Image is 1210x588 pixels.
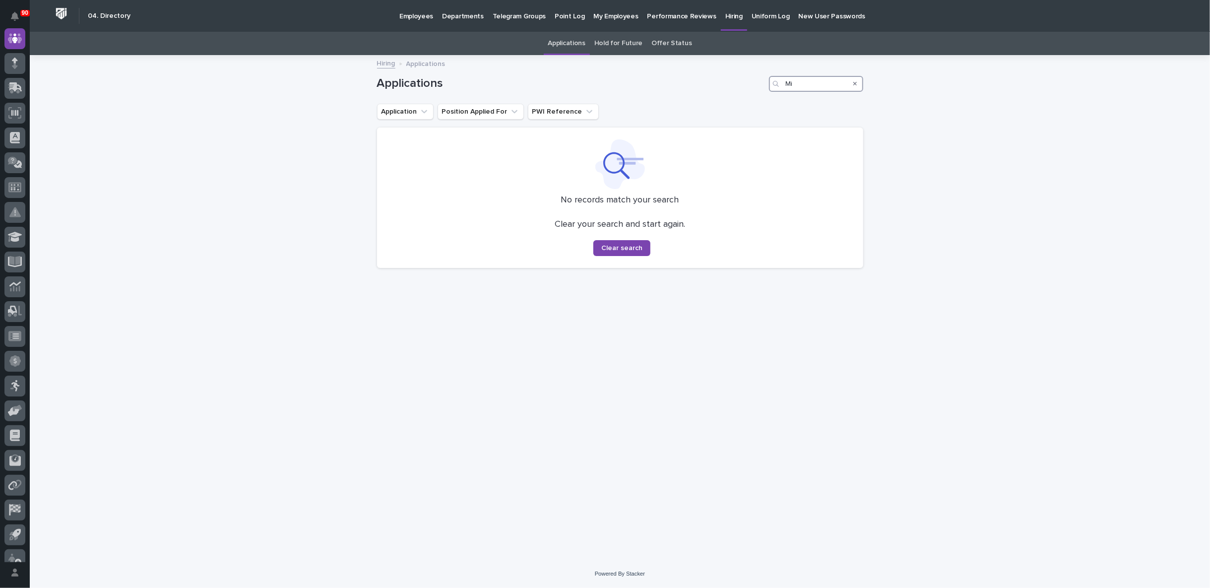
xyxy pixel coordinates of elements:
[555,219,685,230] p: Clear your search and start again.
[548,32,585,55] a: Applications
[651,32,692,55] a: Offer Status
[593,240,650,256] button: Clear search
[12,12,25,28] div: Notifications90
[88,12,130,20] h2: 04. Directory
[601,245,642,252] span: Clear search
[595,571,645,577] a: Powered By Stacker
[4,6,25,27] button: Notifications
[389,195,851,206] p: No records match your search
[377,57,395,68] a: Hiring
[52,4,70,23] img: Workspace Logo
[22,9,28,16] p: 90
[594,32,642,55] a: Hold for Future
[528,104,599,120] button: PWI Reference
[377,76,765,91] h1: Applications
[769,76,863,92] input: Search
[377,104,434,120] button: Application
[438,104,524,120] button: Position Applied For
[406,58,446,68] p: Applications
